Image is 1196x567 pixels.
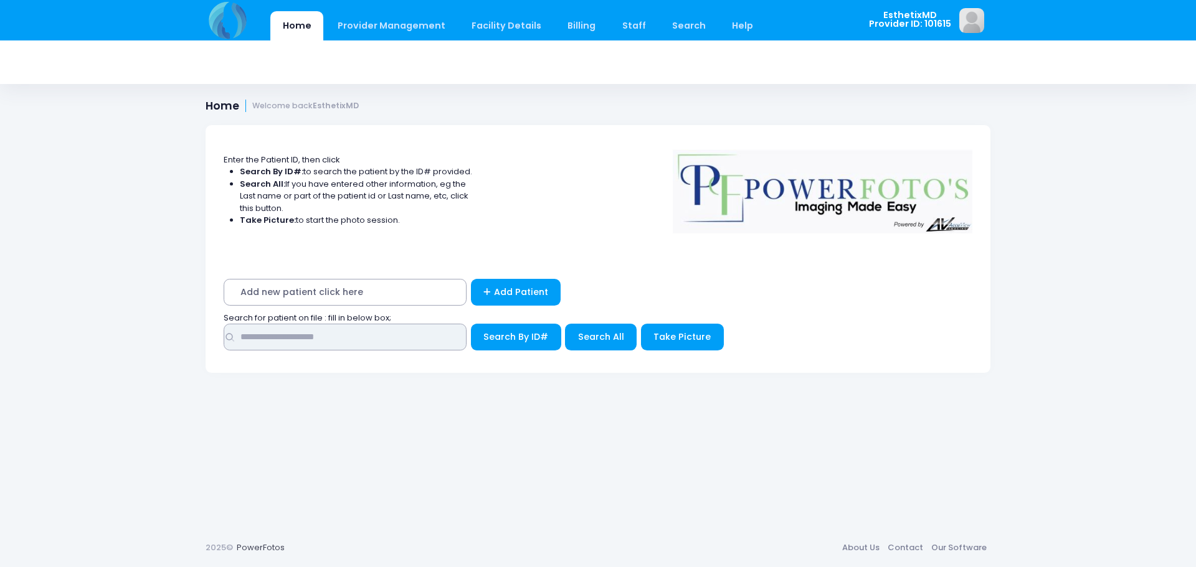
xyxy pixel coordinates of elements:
a: Billing [556,11,608,40]
a: Our Software [927,537,990,559]
span: Add new patient click here [224,279,467,306]
button: Search By ID# [471,324,561,350]
li: If you have entered other information, eg the Last name or part of the patient id or Last name, e... [240,178,473,215]
a: PowerFotos [237,541,285,553]
span: Search By ID# [483,330,548,343]
strong: EsthetixMD [313,100,359,111]
img: image [959,8,984,33]
span: Take Picture [653,330,711,343]
li: to start the photo session. [240,214,473,227]
button: Search All [565,324,637,350]
strong: Take Picture: [240,214,296,226]
a: Search [660,11,718,40]
a: Add Patient [471,279,561,306]
a: Provider Management [325,11,457,40]
small: Welcome back [252,101,359,111]
a: Help [720,11,766,40]
a: Staff [610,11,658,40]
span: Search for patient on file : fill in below box; [224,312,391,324]
strong: Search By ID#: [240,166,303,177]
span: Search All [578,330,624,343]
a: About Us [838,537,883,559]
button: Take Picture [641,324,724,350]
h1: Home [206,100,359,113]
a: Home [270,11,323,40]
a: Contact [883,537,927,559]
strong: Search All: [240,178,285,190]
span: EsthetixMD Provider ID: 101615 [869,11,951,29]
span: 2025© [206,541,233,553]
li: to search the patient by the ID# provided. [240,166,473,178]
a: Facility Details [460,11,554,40]
span: Enter the Patient ID, then click [224,154,340,166]
img: Logo [667,141,979,233]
